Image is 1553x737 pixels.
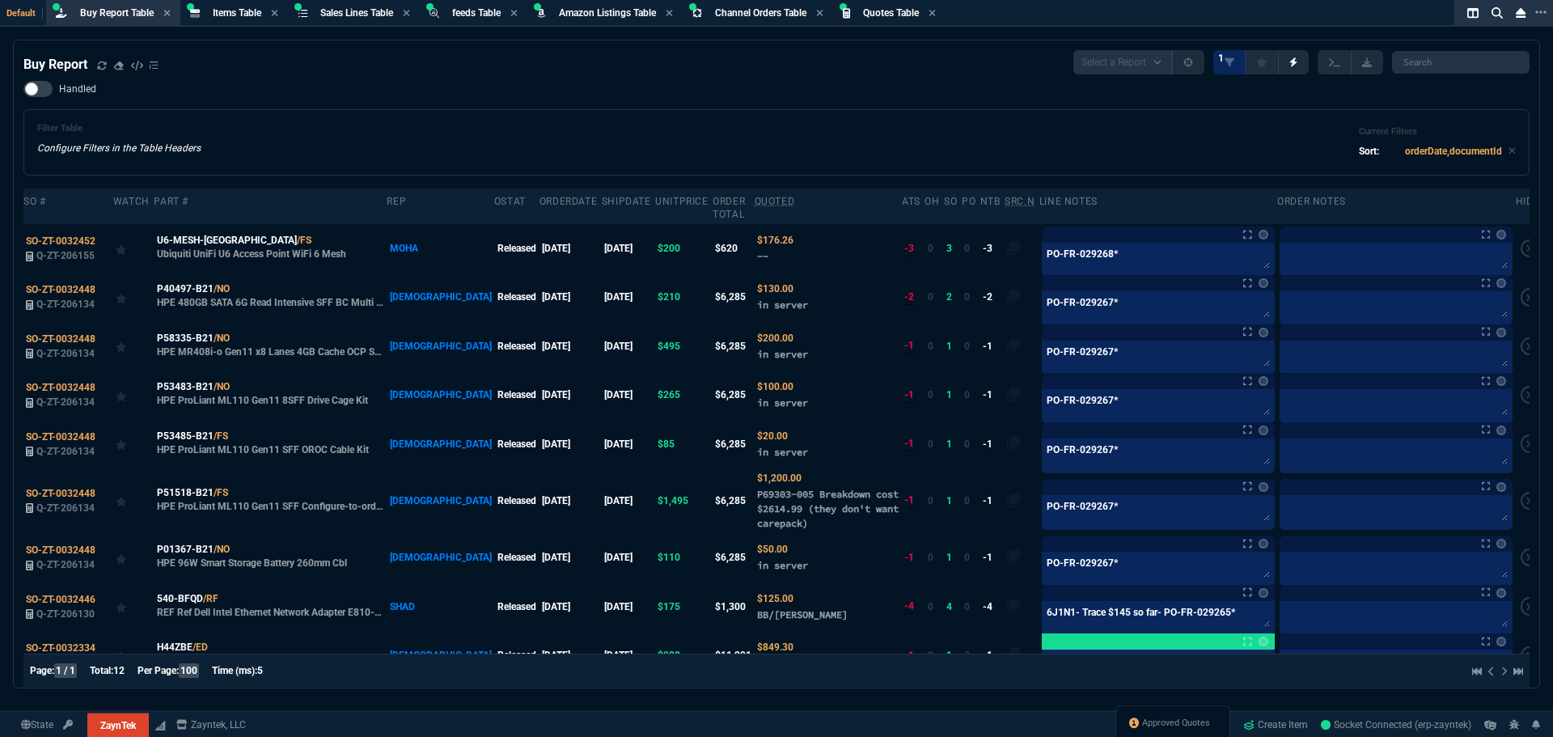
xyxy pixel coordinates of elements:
[154,419,387,468] td: HPE ProLiant ML110 Gen11 SFF OROC Cable Kit
[494,631,540,680] td: Released
[36,348,95,359] span: Q-ZT-206134
[26,544,95,556] span: SO-ZT-0032448
[928,650,933,661] span: 0
[494,468,540,533] td: Released
[757,593,793,604] span: Quoted Cost
[1142,717,1210,730] span: Approved Quotes
[713,582,754,630] td: $1,300
[193,640,208,654] a: /ED
[964,291,970,303] span: 0
[757,381,793,392] span: Quoted Cost
[113,195,150,208] div: Watch
[964,389,970,400] span: 0
[387,224,493,273] td: MOHA
[540,322,602,371] td: [DATE]
[36,396,95,408] span: Q-ZT-206134
[540,468,602,533] td: [DATE]
[157,282,214,296] span: P40497-B21
[387,195,406,208] div: Rep
[116,546,151,569] div: Add to Watchlist
[540,195,597,208] div: OrderDate
[602,371,655,419] td: [DATE]
[964,243,970,254] span: 0
[1509,3,1532,23] nx-icon: Close Workbench
[928,389,933,400] span: 0
[816,7,823,20] nx-icon: Close Tab
[1461,3,1485,23] nx-icon: Split Panels
[655,224,713,273] td: $200
[116,335,151,358] div: Add to Watchlist
[540,582,602,630] td: [DATE]
[157,591,203,606] span: 540-BFQD
[904,388,914,403] div: -1
[980,582,1005,630] td: -4
[755,196,795,207] abbr: Quoted Cost and Sourcing Notes
[116,644,151,667] div: Add to Watchlist
[179,664,199,679] span: 100
[944,273,962,321] td: 2
[387,533,493,582] td: [DEMOGRAPHIC_DATA]
[757,332,793,344] span: Quoted Cost
[928,341,933,352] span: 0
[980,371,1005,419] td: -1
[964,601,970,612] span: 0
[655,322,713,371] td: $495
[154,631,387,680] td: HPE 3 Year Tech Care Essential DL360/DL365 Gen11 Smart Choice Service 24x7
[602,195,651,208] div: shipDate
[154,468,387,533] td: HPE ProLiant ML110 Gen11 SFF Configure-to-order Server
[387,468,493,533] td: [DEMOGRAPHIC_DATA]
[944,224,962,273] td: 3
[23,55,87,74] h4: Buy Report
[494,582,540,630] td: Released
[26,642,95,654] span: SO-ZT-0032334
[713,322,754,371] td: $6,285
[602,419,655,468] td: [DATE]
[540,371,602,419] td: [DATE]
[655,195,708,208] div: unitPrice
[157,606,385,619] p: REF Ref Dell Intel Ethernet Network Adapter E810-XXVDA2 25GbE SFP28 PCIe Low Profile Bracket
[904,290,914,305] div: -2
[980,419,1005,468] td: -1
[36,250,95,261] span: Q-ZT-206155
[980,468,1005,533] td: -1
[757,544,788,555] span: Quoted Cost
[203,591,218,606] a: /RF
[944,195,957,208] div: SO
[964,341,970,352] span: 0
[297,233,311,248] a: /FS
[1535,5,1547,20] nx-icon: Open New Tab
[1321,719,1471,731] span: Socket Connected (erp-zayntek)
[928,438,933,450] span: 0
[944,322,962,371] td: 1
[157,557,347,570] p: HPE 96W Smart Storage Battery 260mm Cbl
[928,552,933,563] span: 0
[214,379,230,394] a: /NO
[964,650,970,661] span: 0
[157,345,385,358] p: HPE MR408i-o Gen11 x8 Lanes 4GB Cache OCP SPDM Storage Controller
[157,331,214,345] span: P58335-B21
[713,631,754,680] td: $11,291
[154,371,387,419] td: HPE ProLiant ML110 Gen11 8SFF Drive Cage Kit
[37,123,201,134] h6: Filter Table
[30,666,54,677] span: Page:
[964,438,970,450] span: 0
[116,489,151,512] div: Add to Watchlist
[387,371,493,419] td: [DEMOGRAPHIC_DATA]
[116,383,151,406] div: Add to Watchlist
[1277,195,1346,208] div: Order Notes
[757,235,793,246] span: Quoted Cost
[757,299,808,311] span: in server
[757,488,899,529] span: P69303-005 Breakdown cost $2614.99 (they don't want carepack)
[154,224,387,273] td: Ubiquiti UniFi U6 Access Point WiFi 6 Mesh
[1359,144,1379,159] p: Sort:
[929,7,936,20] nx-icon: Close Tab
[713,533,754,582] td: $6,285
[1321,718,1471,732] a: zy1B9IMJbFnLPqAAAAHj
[540,631,602,680] td: [DATE]
[116,237,151,260] div: Add to Watchlist
[757,283,793,294] span: Quoted Cost
[904,338,914,354] div: -1
[904,648,914,663] div: -1
[757,642,793,653] span: Quoted Cost
[157,542,214,557] span: P01367-B21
